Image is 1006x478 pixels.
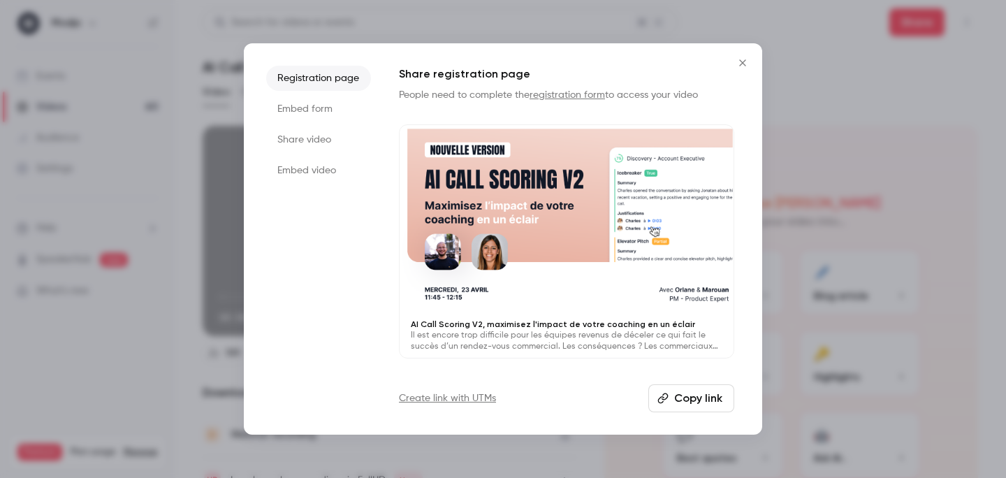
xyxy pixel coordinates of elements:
[399,391,496,405] a: Create link with UTMs
[729,49,757,77] button: Close
[399,88,734,102] p: People need to complete the to access your video
[648,384,734,412] button: Copy link
[399,66,734,82] h1: Share registration page
[411,319,722,330] p: AI Call Scoring V2, maximisez l'impact de votre coaching en un éclair
[530,90,605,100] a: registration form
[266,96,371,122] li: Embed form
[411,330,722,352] p: Il est encore trop difficile pour les équipes revenus de déceler ce qui fait le succès d’un rende...
[266,158,371,183] li: Embed video
[266,66,371,91] li: Registration page
[399,124,734,358] a: AI Call Scoring V2, maximisez l'impact de votre coaching en un éclairIl est encore trop difficile...
[266,127,371,152] li: Share video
